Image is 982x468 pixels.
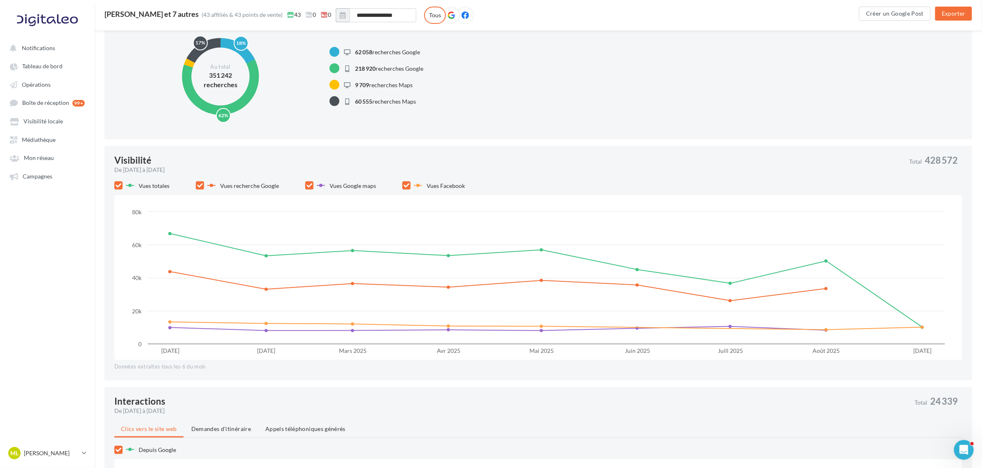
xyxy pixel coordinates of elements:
text: 40k [132,274,142,281]
span: 218 920 [355,65,376,72]
iframe: Intercom live chat [954,440,974,460]
a: Mon réseau [5,150,90,165]
text: [DATE] [257,347,275,354]
text: [DATE] [913,347,931,354]
span: Notifications [22,44,55,51]
span: Depuis Google [139,446,176,453]
span: Tableau de bord [22,63,63,70]
text: 60k [132,241,142,248]
div: (43 affiliés & 43 points de vente) [202,11,283,19]
span: recherches Google [355,49,420,56]
a: Campagnes [5,169,90,183]
div: 99+ [72,100,85,107]
a: Boîte de réception 99+ [5,95,90,110]
span: 60 555 [355,98,372,105]
div: De [DATE] à [DATE] [114,407,908,415]
span: 428 572 [925,156,958,165]
span: recherches Maps [355,98,416,105]
span: recherches Google [355,65,423,72]
span: 43 [287,11,301,19]
text: 0 [138,341,142,348]
text: [DATE] [161,347,179,354]
span: 62 058 [355,49,372,56]
div: Données extraites tous les 6 du mois [114,363,962,371]
span: 0 [320,11,331,19]
span: 0 [305,11,316,19]
a: Opérations [5,77,90,92]
text: 20k [132,308,142,315]
div: Interactions [114,397,165,406]
span: Vues Facebook [427,182,465,189]
span: Mon réseau [24,155,54,162]
text: Mars 2025 [339,347,367,354]
div: De [DATE] à [DATE] [114,166,903,174]
span: Demandes d'itinéraire [191,425,251,432]
label: Tous [424,7,446,24]
span: Campagnes [23,173,52,180]
span: ML [10,449,19,457]
span: Appels téléphoniques générés [265,425,346,432]
span: Total [915,400,927,405]
span: Visibilité locale [23,118,63,125]
span: 9 709 [355,81,369,88]
span: Vues recherche Google [220,182,279,189]
button: Notifications [5,40,86,55]
text: Juin 2025 [625,347,650,354]
a: Visibilité locale [5,114,90,128]
span: Vues Google maps [330,182,376,189]
a: ML [PERSON_NAME] [7,445,88,461]
text: Avr 2025 [437,347,460,354]
div: [PERSON_NAME] et 7 autres [104,10,199,18]
button: Créer un Google Post [859,7,931,21]
text: Mai 2025 [529,347,554,354]
span: Vues totales [139,182,169,189]
a: Tableau de bord [5,58,90,73]
span: Opérations [22,81,51,88]
span: Boîte de réception [22,100,69,107]
text: 80k [132,209,142,215]
span: 24 339 [930,397,958,406]
span: recherches Maps [355,81,413,88]
button: Exporter [935,7,972,21]
p: [PERSON_NAME] [24,449,79,457]
text: Juill 2025 [718,347,743,354]
div: Visibilité [114,156,151,165]
span: Total [909,159,922,164]
a: Médiathèque [5,132,90,147]
text: Août 2025 [813,347,840,354]
span: Médiathèque [22,136,56,143]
